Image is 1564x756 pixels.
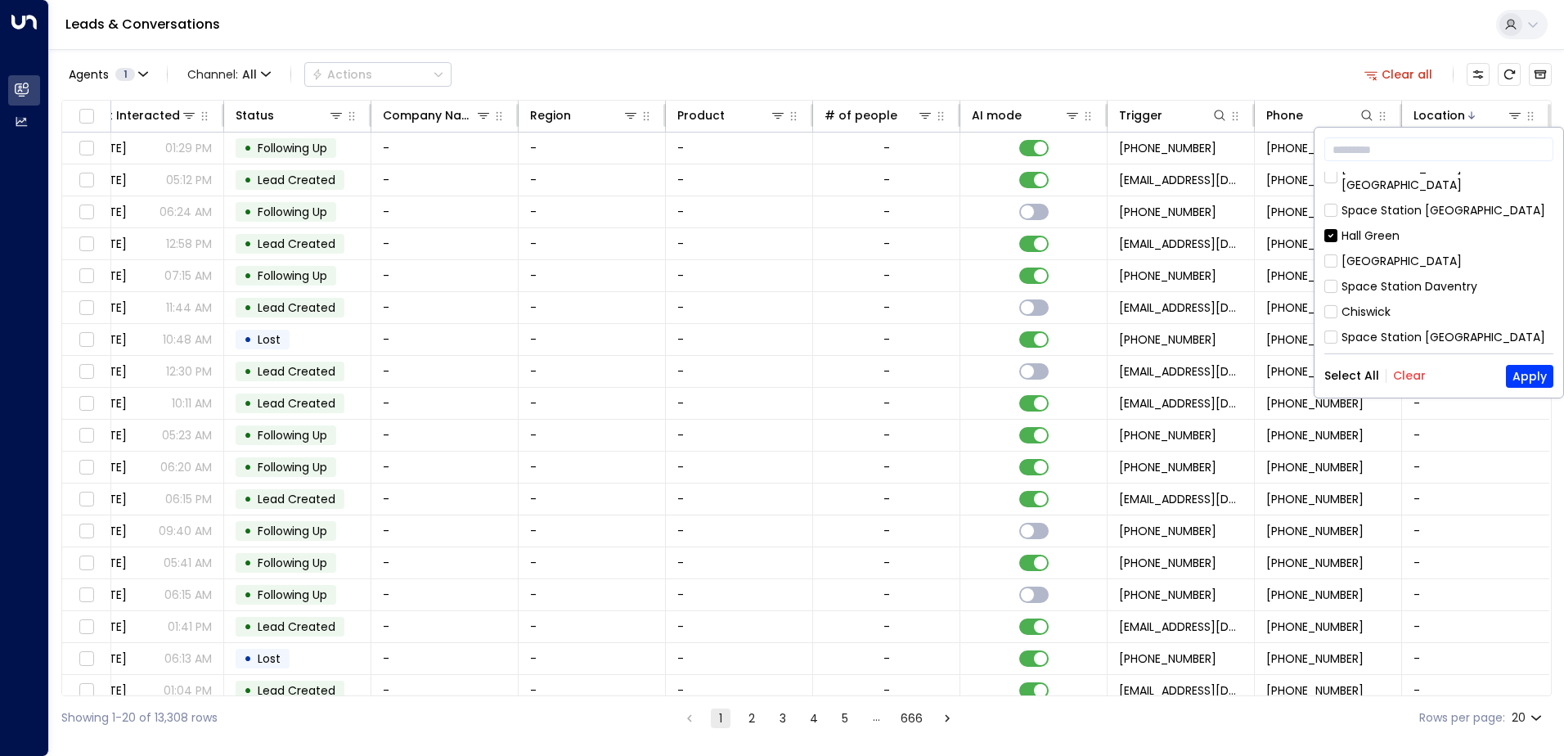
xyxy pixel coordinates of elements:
[1119,682,1243,699] span: leads@space-station.co.uk
[1342,202,1545,219] div: Space Station [GEOGRAPHIC_DATA]
[1119,619,1243,635] span: leads@space-station.co.uk
[972,106,1022,125] div: AI mode
[69,69,109,80] span: Agents
[1266,491,1364,507] span: +447472461652
[1402,611,1549,642] td: -
[258,172,335,188] span: Lead Created
[666,260,813,291] td: -
[1413,106,1465,125] div: Location
[371,675,519,706] td: -
[1402,579,1549,610] td: -
[1119,427,1216,443] span: +447982251516
[519,547,666,578] td: -
[835,709,855,728] button: Go to page 5
[1402,420,1549,451] td: -
[1119,395,1243,412] span: leads@space-station.co.uk
[244,262,252,290] div: •
[711,709,730,728] button: page 1
[244,677,252,704] div: •
[1529,63,1552,86] button: Archived Leads
[666,611,813,642] td: -
[1342,329,1545,346] div: Space Station [GEOGRAPHIC_DATA]
[258,587,327,603] span: Following Up
[165,491,212,507] p: 06:15 PM
[242,68,257,81] span: All
[1266,682,1364,699] span: +447789594931
[1266,106,1375,125] div: Phone
[244,134,252,162] div: •
[1358,63,1440,86] button: Clear all
[1324,202,1553,219] div: Space Station [GEOGRAPHIC_DATA]
[258,459,327,475] span: Following Up
[1498,63,1521,86] span: Refresh
[1342,160,1553,194] div: [GEOGRAPHIC_DATA] [GEOGRAPHIC_DATA]
[1342,227,1400,245] div: Hall Green
[76,234,97,254] span: Toggle select row
[76,330,97,350] span: Toggle select row
[258,140,327,156] span: Following Up
[1413,106,1523,125] div: Location
[519,260,666,291] td: -
[76,170,97,191] span: Toggle select row
[883,268,890,284] div: -
[244,294,252,322] div: •
[666,547,813,578] td: -
[883,491,890,507] div: -
[519,452,666,483] td: -
[371,196,519,227] td: -
[1324,369,1379,382] button: Select All
[666,133,813,164] td: -
[76,457,97,478] span: Toggle select row
[883,363,890,380] div: -
[677,106,786,125] div: Product
[666,420,813,451] td: -
[883,236,890,252] div: -
[1402,675,1549,706] td: -
[371,292,519,323] td: -
[244,517,252,545] div: •
[1266,172,1364,188] span: +447518439391
[530,106,639,125] div: Region
[383,106,475,125] div: Company Name
[519,643,666,674] td: -
[883,459,890,475] div: -
[172,395,212,412] p: 10:11 AM
[1324,278,1553,295] div: Space Station Daventry
[304,62,452,87] div: Button group with a nested menu
[76,649,97,669] span: Toggle select row
[236,106,344,125] div: Status
[666,356,813,387] td: -
[1324,253,1553,270] div: [GEOGRAPHIC_DATA]
[883,427,890,443] div: -
[258,682,335,699] span: Lead Created
[181,63,277,86] span: Channel:
[883,172,890,188] div: -
[76,266,97,286] span: Toggle select row
[164,587,212,603] p: 06:15 AM
[519,164,666,196] td: -
[1119,459,1216,475] span: +447400324410
[164,682,212,699] p: 01:04 PM
[76,106,97,127] span: Toggle select all
[1266,619,1364,635] span: +447592351603
[742,709,762,728] button: Go to page 2
[312,67,372,82] div: Actions
[236,106,274,125] div: Status
[1266,427,1364,443] span: +447982251516
[666,388,813,419] td: -
[371,164,519,196] td: -
[1119,331,1216,348] span: +447576516264
[1324,227,1553,245] div: Hall Green
[244,389,252,417] div: •
[1266,523,1364,539] span: +447944238357
[244,613,252,641] div: •
[371,484,519,515] td: -
[76,553,97,574] span: Toggle select row
[804,709,824,728] button: Go to page 4
[258,427,327,443] span: Following Up
[883,650,890,667] div: -
[1119,204,1216,220] span: +447847992884
[76,681,97,701] span: Toggle select row
[166,299,212,316] p: 11:44 AM
[1266,650,1364,667] span: +447711161910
